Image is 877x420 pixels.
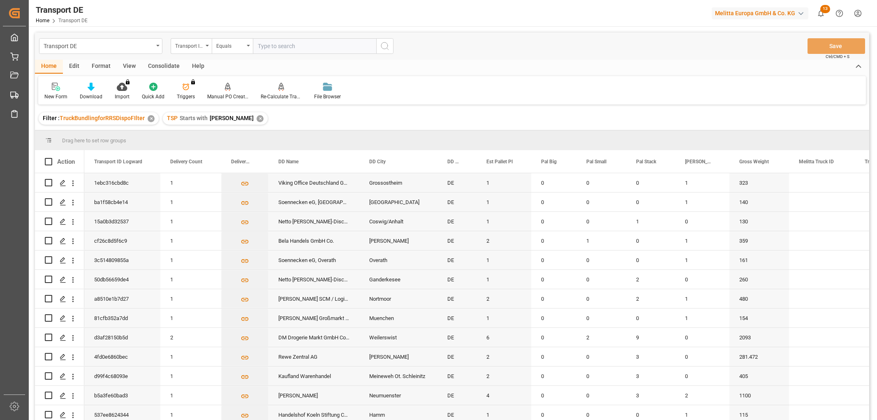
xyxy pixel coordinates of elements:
div: 0 [576,367,626,385]
div: Download [80,93,102,100]
div: 0 [531,347,576,366]
div: Help [186,60,211,74]
div: Consolidate [142,60,186,74]
div: 2 [576,328,626,347]
div: 0 [576,386,626,405]
div: Viking Office Deutschland GmbH [268,173,359,192]
div: Soennecken eG, Overath [268,251,359,269]
div: 1 [160,270,221,289]
div: DE [437,173,477,192]
div: Manual PO Creation [207,93,248,100]
div: Re-Calculate Transport Costs [261,93,302,100]
div: DE [437,367,477,385]
div: 0 [626,173,675,192]
div: Coswig/Anhalt [359,212,437,231]
div: Melitta Europa GmbH & Co. KG [712,7,808,19]
div: 0 [576,347,626,366]
div: 0 [576,309,626,327]
div: Weilerswist [359,328,437,347]
button: open menu [171,38,212,54]
div: 1 [477,193,531,211]
div: 15a0b3d32537 [84,212,160,231]
div: 0 [675,347,729,366]
div: 0 [626,251,675,269]
div: [PERSON_NAME] SCM / Logistik [268,289,359,308]
div: 3 [626,367,675,385]
div: Quick Add [142,93,164,100]
div: 1 [675,309,729,327]
div: 2 [477,347,531,366]
div: 0 [531,212,576,231]
div: 1 [160,173,221,192]
div: Action [57,158,75,165]
div: New Form [44,93,67,100]
div: [GEOGRAPHIC_DATA] [359,193,437,211]
div: Press SPACE to select this row. [35,231,84,251]
div: Bela Handels GmbH Co. [268,231,359,250]
div: 0 [531,231,576,250]
div: 1 [160,251,221,269]
div: 0 [576,173,626,192]
div: 81cfb352a7dd [84,309,160,327]
div: View [117,60,142,74]
span: 13 [820,5,830,13]
span: TruckBundlingforRRSDispoFIlter [60,115,145,121]
div: 0 [576,251,626,269]
div: 1 [477,173,531,192]
div: 260 [729,270,789,289]
span: Est Pallet Pl [486,159,513,165]
div: Edit [63,60,86,74]
span: DD Country [447,159,459,165]
div: 0 [576,212,626,231]
div: 480 [729,289,789,308]
div: 1 [160,347,221,366]
button: Save [808,38,865,54]
button: search button [376,38,393,54]
div: 0 [626,231,675,250]
div: 1100 [729,386,789,405]
div: b5a3fe60bad3 [84,386,160,405]
div: Rewe Zentral AG [268,347,359,366]
div: 2 [626,289,675,308]
div: 0 [531,251,576,269]
div: a8510e1b7d27 [84,289,160,308]
span: Pal Stack [636,159,656,165]
div: 323 [729,173,789,192]
div: ✕ [257,115,264,122]
div: Press SPACE to select this row. [35,212,84,231]
div: DM Drogerie Markt GmbH Co KG [268,328,359,347]
div: 1 [477,212,531,231]
div: Equals [216,40,244,50]
div: 154 [729,309,789,327]
div: 0 [531,328,576,347]
div: 2 [160,328,221,347]
div: 0 [675,328,729,347]
div: 4 [477,386,531,405]
div: d3af28150b5d [84,328,160,347]
div: 1 [160,289,221,308]
div: 1 [160,212,221,231]
div: 0 [531,173,576,192]
span: Transport ID Logward [94,159,142,165]
div: Press SPACE to select this row. [35,251,84,270]
span: [PERSON_NAME] [210,115,254,121]
div: 3 [626,347,675,366]
div: Press SPACE to select this row. [35,309,84,328]
span: DD Name [278,159,299,165]
a: Home [36,18,49,23]
span: Drag here to set row groups [62,137,126,144]
div: Kaufland Warenhandel [268,367,359,385]
div: 2 [477,231,531,250]
div: Overath [359,251,437,269]
div: Press SPACE to select this row. [35,347,84,367]
div: DE [437,270,477,289]
button: open menu [212,38,253,54]
span: Delivery Count [170,159,202,165]
div: Netto [PERSON_NAME]-Discount [268,270,359,289]
div: 1 [675,251,729,269]
button: open menu [39,38,162,54]
div: 0 [576,270,626,289]
div: Format [86,60,117,74]
div: [PERSON_NAME] Großmarkt GmbH [268,309,359,327]
span: Melitta Truck ID [799,159,834,165]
